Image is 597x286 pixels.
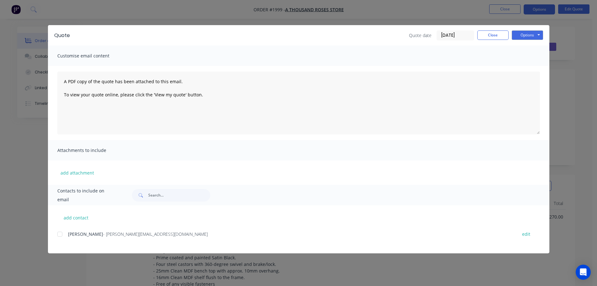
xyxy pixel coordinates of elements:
[576,265,591,280] div: Open Intercom Messenger
[54,32,70,39] div: Quote
[68,231,103,237] span: [PERSON_NAME]
[518,230,534,238] button: edit
[57,186,117,204] span: Contacts to include on email
[57,213,95,222] button: add contact
[57,146,126,155] span: Attachments to include
[148,189,210,202] input: Search...
[57,72,540,134] textarea: A PDF copy of the quote has been attached to this email. To view your quote online, please click ...
[57,51,126,60] span: Customise email content
[409,32,432,39] span: Quote date
[477,30,509,40] button: Close
[57,168,97,177] button: add attachment
[103,231,208,237] span: - [PERSON_NAME][EMAIL_ADDRESS][DOMAIN_NAME]
[512,30,543,40] button: Options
